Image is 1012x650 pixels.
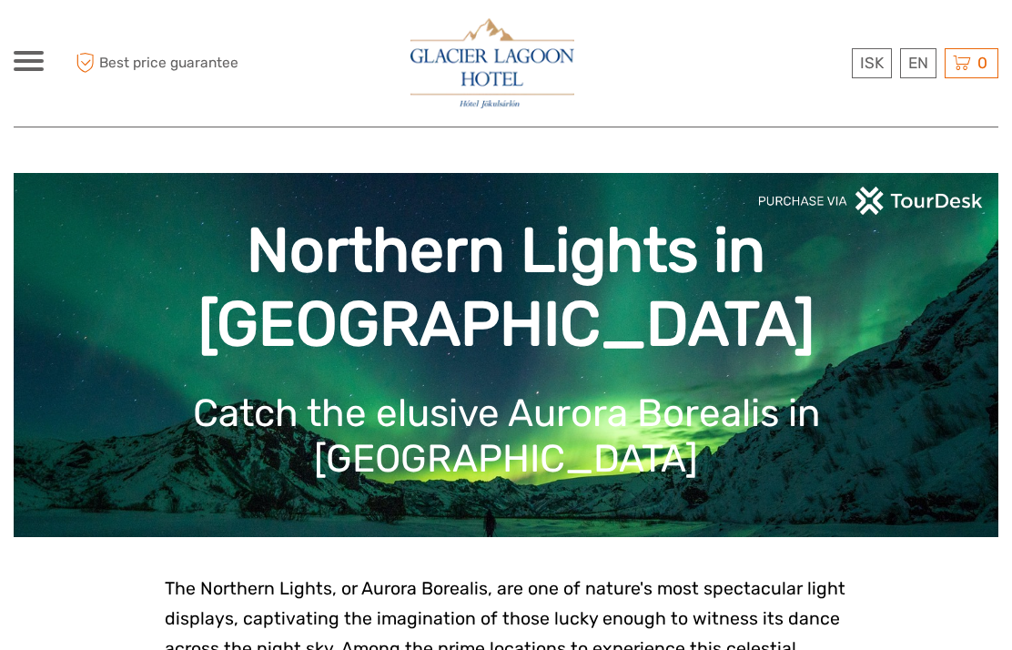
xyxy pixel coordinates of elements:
[41,214,971,361] h1: Northern Lights in [GEOGRAPHIC_DATA]
[757,187,985,215] img: PurchaseViaTourDeskwhite.png
[71,48,260,78] span: Best price guarantee
[900,48,936,78] div: EN
[860,54,884,72] span: ISK
[41,391,971,482] h1: Catch the elusive Aurora Borealis in [GEOGRAPHIC_DATA]
[410,18,574,108] img: 2790-86ba44ba-e5e5-4a53-8ab7-28051417b7bc_logo_big.jpg
[975,54,990,72] span: 0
